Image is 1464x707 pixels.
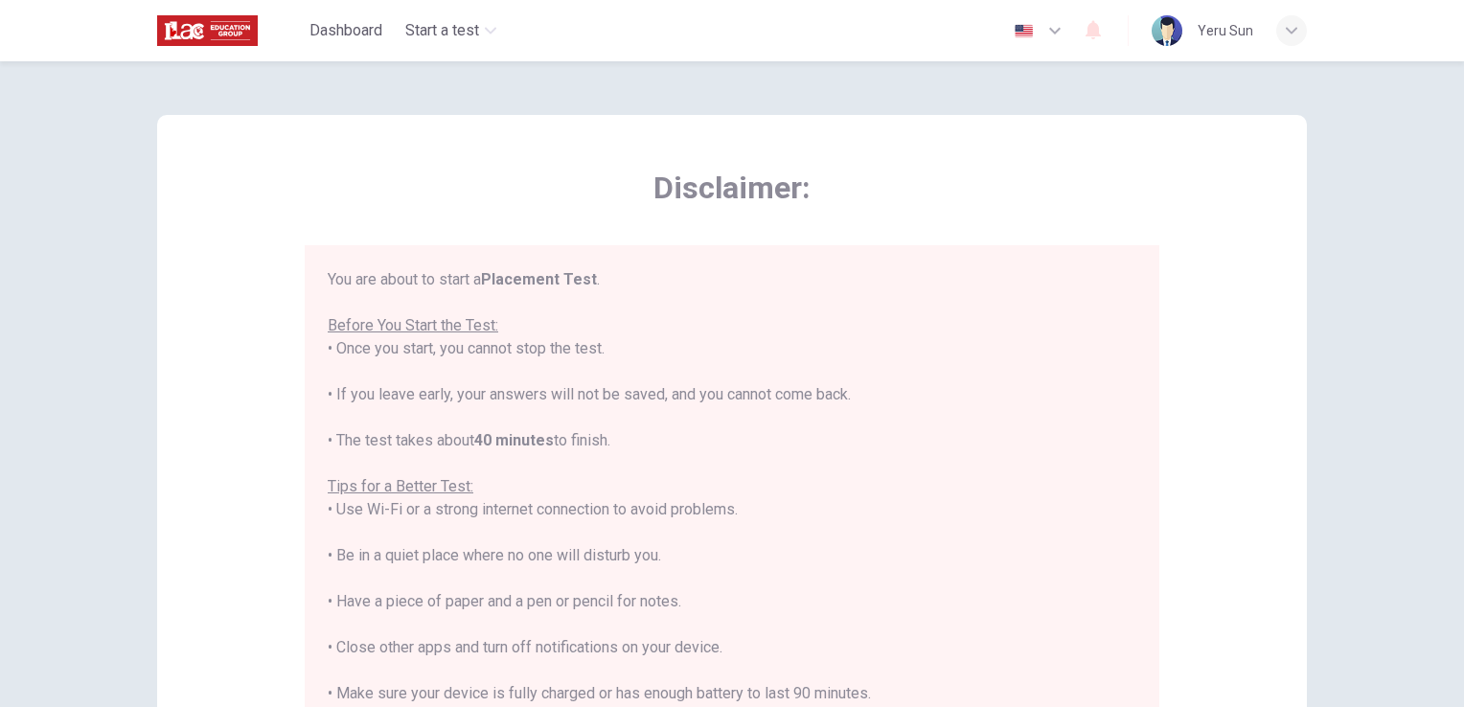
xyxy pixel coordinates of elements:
[405,19,479,42] span: Start a test
[328,316,498,334] u: Before You Start the Test:
[309,19,382,42] span: Dashboard
[305,169,1159,207] span: Disclaimer:
[157,11,258,50] img: ILAC logo
[1012,24,1036,38] img: en
[157,11,302,50] a: ILAC logo
[474,431,554,449] b: 40 minutes
[481,270,597,288] b: Placement Test
[1152,15,1182,46] img: Profile picture
[328,477,473,495] u: Tips for a Better Test:
[398,13,504,48] button: Start a test
[302,13,390,48] button: Dashboard
[1198,19,1253,42] div: Yeru Sun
